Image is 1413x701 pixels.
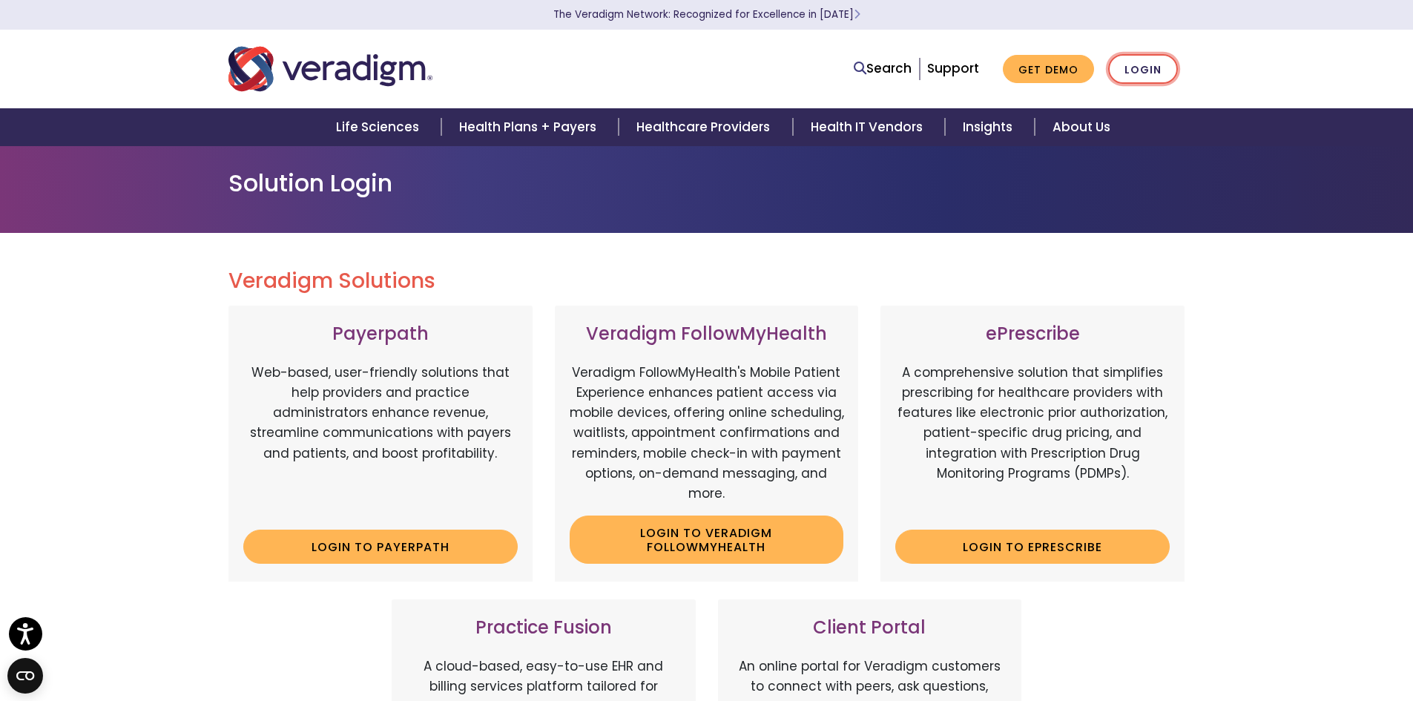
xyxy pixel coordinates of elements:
[733,617,1007,639] h3: Client Portal
[895,530,1170,564] a: Login to ePrescribe
[243,530,518,564] a: Login to Payerpath
[243,363,518,519] p: Web-based, user-friendly solutions that help providers and practice administrators enhance revenu...
[570,323,844,345] h3: Veradigm FollowMyHealth
[228,169,1185,197] h1: Solution Login
[1035,108,1128,146] a: About Us
[570,363,844,504] p: Veradigm FollowMyHealth's Mobile Patient Experience enhances patient access via mobile devices, o...
[793,108,945,146] a: Health IT Vendors
[406,617,681,639] h3: Practice Fusion
[243,323,518,345] h3: Payerpath
[553,7,860,22] a: The Veradigm Network: Recognized for Excellence in [DATE]Learn More
[570,516,844,564] a: Login to Veradigm FollowMyHealth
[228,269,1185,294] h2: Veradigm Solutions
[1003,55,1094,84] a: Get Demo
[1128,594,1395,683] iframe: Drift Chat Widget
[318,108,441,146] a: Life Sciences
[619,108,792,146] a: Healthcare Providers
[895,323,1170,345] h3: ePrescribe
[945,108,1035,146] a: Insights
[854,59,912,79] a: Search
[441,108,619,146] a: Health Plans + Payers
[7,658,43,694] button: Open CMP widget
[927,59,979,77] a: Support
[1108,54,1178,85] a: Login
[895,363,1170,519] p: A comprehensive solution that simplifies prescribing for healthcare providers with features like ...
[228,45,432,93] img: Veradigm logo
[854,7,860,22] span: Learn More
